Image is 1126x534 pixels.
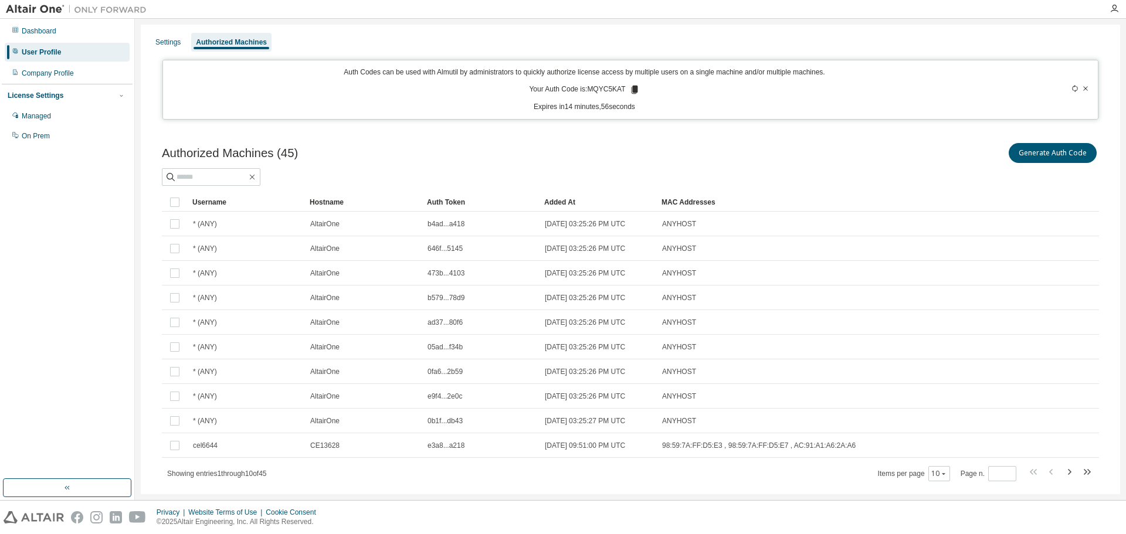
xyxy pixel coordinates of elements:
[662,193,970,212] div: MAC Addresses
[4,511,64,523] img: altair_logo.svg
[170,102,999,112] p: Expires in 14 minutes, 56 seconds
[167,470,267,478] span: Showing entries 1 through 10 of 45
[193,268,217,278] span: * (ANY)
[662,367,696,376] span: ANYHOST
[428,441,464,450] span: e3a8...a218
[310,318,340,327] span: AltairOne
[110,511,122,523] img: linkedin.svg
[545,244,625,253] span: [DATE] 03:25:26 PM UTC
[188,508,266,517] div: Website Terms of Use
[310,416,340,426] span: AltairOne
[428,219,464,229] span: b4ad...a418
[6,4,152,15] img: Altair One
[662,219,696,229] span: ANYHOST
[193,416,217,426] span: * (ANY)
[1009,143,1097,163] button: Generate Auth Code
[196,38,267,47] div: Authorized Machines
[170,67,999,77] p: Auth Codes can be used with Almutil by administrators to quickly authorize license access by mult...
[310,193,418,212] div: Hostname
[90,511,103,523] img: instagram.svg
[71,511,83,523] img: facebook.svg
[428,293,464,302] span: b579...78d9
[193,219,217,229] span: * (ANY)
[162,147,298,160] span: Authorized Machines (45)
[310,244,340,253] span: AltairOne
[310,342,340,352] span: AltairOne
[8,91,63,100] div: License Settings
[310,219,340,229] span: AltairOne
[22,69,74,78] div: Company Profile
[193,441,218,450] span: cel6644
[310,367,340,376] span: AltairOne
[662,244,696,253] span: ANYHOST
[545,342,625,352] span: [DATE] 03:25:26 PM UTC
[155,38,181,47] div: Settings
[428,244,463,253] span: 646f...5145
[427,193,535,212] div: Auth Token
[878,466,950,481] span: Items per page
[662,342,696,352] span: ANYHOST
[129,511,146,523] img: youtube.svg
[545,367,625,376] span: [DATE] 03:25:26 PM UTC
[428,268,464,278] span: 473b...4103
[428,342,463,352] span: 05ad...f34b
[157,517,323,527] p: © 2025 Altair Engineering, Inc. All Rights Reserved.
[22,26,56,36] div: Dashboard
[193,392,217,401] span: * (ANY)
[662,318,696,327] span: ANYHOST
[545,416,625,426] span: [DATE] 03:25:27 PM UTC
[22,47,61,57] div: User Profile
[310,441,340,450] span: CE13628
[529,84,639,95] p: Your Auth Code is: MQYC5KAT
[662,441,856,450] span: 98:59:7A:FF:D5:E3 , 98:59:7A:FF:D5:E7 , AC:91:A1:A6:2A:A6
[662,392,696,401] span: ANYHOST
[545,318,625,327] span: [DATE] 03:25:26 PM UTC
[157,508,188,517] div: Privacy
[193,244,217,253] span: * (ANY)
[428,392,462,401] span: e9f4...2e0c
[22,131,50,141] div: On Prem
[193,293,217,302] span: * (ANY)
[193,342,217,352] span: * (ANY)
[193,318,217,327] span: * (ANY)
[545,293,625,302] span: [DATE] 03:25:26 PM UTC
[544,193,652,212] div: Added At
[310,293,340,302] span: AltairOne
[192,193,300,212] div: Username
[545,268,625,278] span: [DATE] 03:25:26 PM UTC
[428,416,463,426] span: 0b1f...db43
[266,508,323,517] div: Cookie Consent
[310,268,340,278] span: AltairOne
[662,416,696,426] span: ANYHOST
[662,293,696,302] span: ANYHOST
[545,219,625,229] span: [DATE] 03:25:26 PM UTC
[428,367,463,376] span: 0fa6...2b59
[545,392,625,401] span: [DATE] 03:25:26 PM UTC
[428,318,463,327] span: ad37...80f6
[961,466,1016,481] span: Page n.
[931,469,947,478] button: 10
[22,111,51,121] div: Managed
[310,392,340,401] span: AltairOne
[662,268,696,278] span: ANYHOST
[545,441,625,450] span: [DATE] 09:51:00 PM UTC
[193,367,217,376] span: * (ANY)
